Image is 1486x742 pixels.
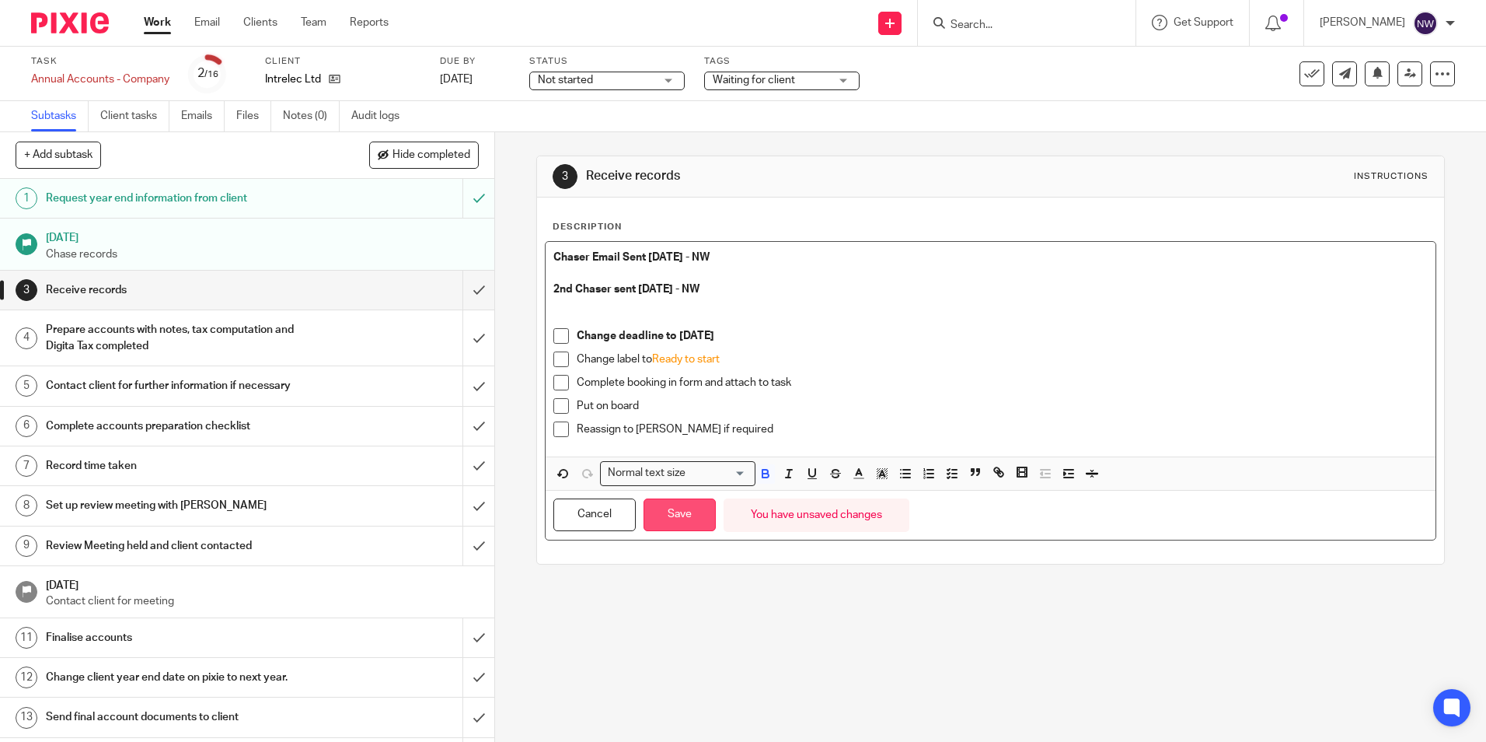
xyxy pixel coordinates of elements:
h1: Prepare accounts with notes, tax computation and Digita Tax completed [46,318,313,358]
span: Ready to start [652,354,720,365]
span: [DATE] [440,74,473,85]
div: Instructions [1354,170,1428,183]
div: 6 [16,415,37,437]
div: 9 [16,535,37,557]
span: Normal text size [604,465,689,481]
h1: Complete accounts preparation checklist [46,415,313,438]
span: Get Support [1174,17,1233,28]
a: Emails [181,101,225,131]
strong: Chaser Email Sent [DATE] - NW [553,252,710,263]
p: Intrelec Ltd [265,72,321,87]
div: 13 [16,707,37,729]
a: Work [144,15,171,30]
a: Files [236,101,271,131]
button: Save [644,499,716,532]
h1: [DATE] [46,226,480,246]
a: Email [194,15,220,30]
strong: Change deadline to [DATE] [577,331,714,341]
button: + Add subtask [16,142,101,168]
span: Hide completed [392,149,470,162]
h1: Set up review meeting with [PERSON_NAME] [46,494,313,517]
div: 1 [16,187,37,209]
div: 5 [16,375,37,397]
div: Search for option [600,461,755,485]
a: Clients [243,15,277,30]
a: Reports [350,15,389,30]
div: 3 [16,279,37,301]
label: Due by [440,55,510,68]
div: 7 [16,455,37,477]
div: 11 [16,627,37,649]
div: Annual Accounts - Company [31,72,169,87]
label: Client [265,55,420,68]
h1: Receive records [46,278,313,302]
img: Pixie [31,12,109,33]
h1: Change client year end date on pixie to next year. [46,666,313,689]
p: Chase records [46,247,480,262]
p: Complete booking in form and attach to task [577,375,1427,390]
div: 3 [553,164,577,189]
button: Cancel [553,499,636,532]
h1: Send final account documents to client [46,705,313,729]
img: svg%3E [1413,11,1438,36]
div: 8 [16,495,37,516]
p: Put on board [577,398,1427,414]
strong: 2nd Chaser sent [DATE] - NW [553,284,699,295]
a: Team [301,15,326,30]
p: Contact client for meeting [46,593,480,609]
label: Status [529,55,685,68]
div: 12 [16,667,37,688]
div: 2 [197,65,218,82]
small: /16 [204,70,218,79]
h1: Finalise accounts [46,626,313,649]
input: Search for option [690,465,746,481]
h1: [DATE] [46,574,480,593]
div: You have unsaved changes [724,499,909,532]
div: 4 [16,327,37,349]
p: Reassign to [PERSON_NAME] if required [577,422,1427,437]
h1: Record time taken [46,454,313,478]
h1: Request year end information from client [46,187,313,210]
h1: Contact client for further information if necessary [46,374,313,397]
span: Not started [538,75,593,86]
label: Tags [704,55,860,68]
span: Waiting for client [713,75,795,86]
h1: Review Meeting held and client contacted [46,534,313,558]
p: Description [553,221,622,233]
a: Notes (0) [283,101,340,131]
a: Subtasks [31,101,89,131]
input: Search [949,19,1089,33]
label: Task [31,55,169,68]
h1: Receive records [586,168,1024,184]
p: Change label to [577,352,1427,367]
p: [PERSON_NAME] [1320,15,1405,30]
a: Client tasks [100,101,169,131]
button: Hide completed [369,142,479,168]
a: Audit logs [351,101,411,131]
